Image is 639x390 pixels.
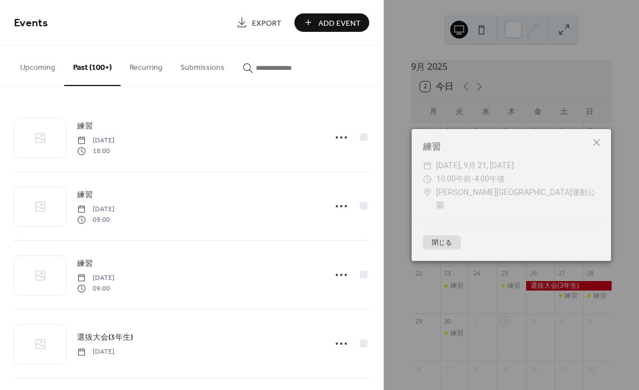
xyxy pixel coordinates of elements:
span: Export [252,17,282,29]
span: 選抜大会(3年生) [77,332,133,344]
span: [PERSON_NAME][GEOGRAPHIC_DATA]運動公園 [436,186,600,213]
span: 18:00 [77,146,115,156]
span: 練習 [77,258,93,270]
button: Recurring [121,45,171,85]
span: [DATE] [77,347,115,357]
button: Upcoming [11,45,64,85]
a: 練習 [77,188,93,201]
span: 09:00 [77,283,115,293]
button: Submissions [171,45,233,85]
div: 練習 [412,140,611,154]
span: [DATE], 9月 21, [DATE] [436,159,514,173]
span: [DATE] [77,204,115,215]
span: - [471,174,474,183]
span: 10:00午前 [436,174,471,183]
span: 09:00 [77,215,115,225]
div: ​ [423,173,432,186]
button: Past (100+) [64,45,121,86]
a: Export [228,13,290,32]
a: 練習 [77,257,93,270]
div: ​ [423,159,432,173]
span: [DATE] [77,136,115,146]
span: 練習 [77,121,93,132]
div: ​ [423,186,432,199]
span: 4:00午後 [474,174,505,183]
button: Add Event [294,13,369,32]
span: 練習 [77,189,93,201]
a: 練習 [77,120,93,132]
button: 閉じる [423,235,461,250]
span: Events [14,12,48,34]
span: Add Event [318,17,361,29]
a: 選抜大会(3年生) [77,331,133,344]
span: [DATE] [77,273,115,283]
